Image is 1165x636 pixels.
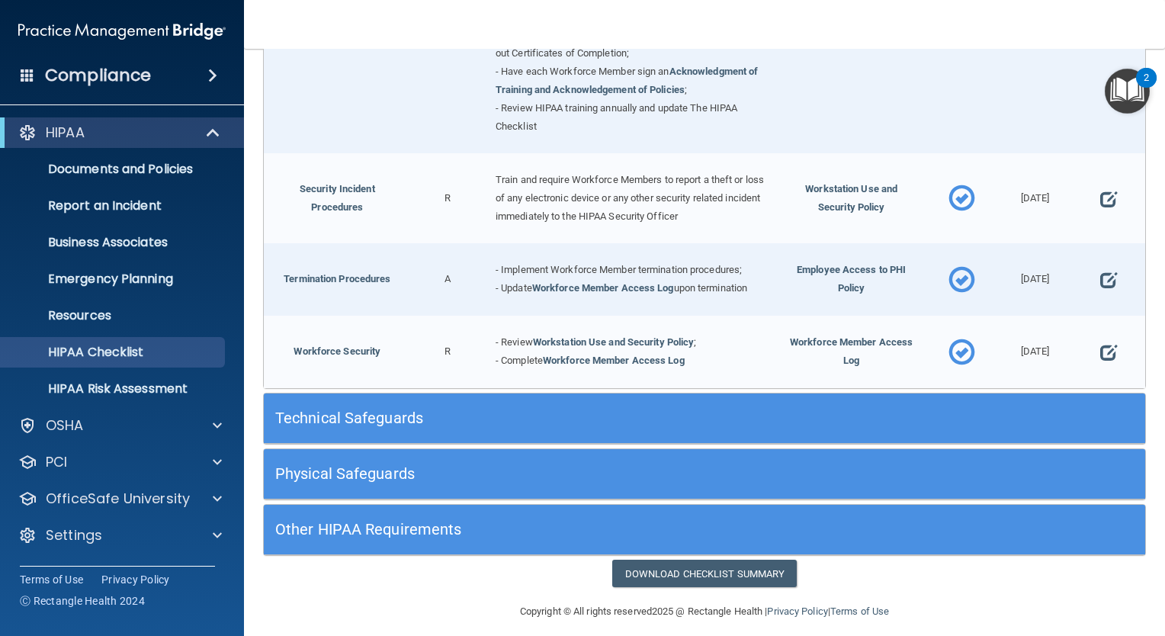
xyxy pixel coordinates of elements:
[46,490,190,508] p: OfficeSafe University
[496,102,737,132] span: - Review HIPAA training annually and update The HIPAA Checklist
[411,153,484,243] div: R
[284,273,390,284] a: Termination Procedures
[1144,78,1149,98] div: 2
[496,66,758,95] a: Acknowledgment of Training and Acknowledgement of Policies
[805,183,897,213] span: Workstation Use and Security Policy
[790,336,913,366] span: Workforce Member Access Log
[694,336,696,348] span: ;
[46,453,67,471] p: PCI
[18,526,222,544] a: Settings
[411,316,484,388] div: R
[685,84,687,95] span: ;
[18,124,221,142] a: HIPAA
[10,162,218,177] p: Documents and Policies
[10,235,218,250] p: Business Associates
[998,153,1071,243] div: [DATE]
[496,174,764,222] span: Train and require Workforce Members to report a theft or loss of any electronic device or any oth...
[294,345,380,357] a: Workforce Security
[797,264,906,294] span: Employee Access to PHI Policy
[674,282,748,294] span: upon termination
[1105,69,1150,114] button: Open Resource Center, 2 new notifications
[10,308,218,323] p: Resources
[18,490,222,508] a: OfficeSafe University
[830,605,889,617] a: Terms of Use
[767,605,827,617] a: Privacy Policy
[543,355,685,366] a: Workforce Member Access Log
[46,124,85,142] p: HIPAA
[496,355,543,366] span: - Complete
[532,282,674,294] a: Workforce Member Access Log
[45,65,151,86] h4: Compliance
[496,282,532,294] span: - Update
[18,416,222,435] a: OSHA
[10,198,218,214] p: Report an Incident
[46,416,84,435] p: OSHA
[101,572,170,587] a: Privacy Policy
[20,593,145,609] span: Ⓒ Rectangle Health 2024
[10,345,218,360] p: HIPAA Checklist
[275,521,913,538] h5: Other HIPAA Requirements
[612,560,798,588] a: Download Checklist Summary
[496,264,742,275] span: - Implement Workforce Member termination procedures;
[275,465,913,482] h5: Physical Safeguards
[426,587,983,636] div: Copyright © All rights reserved 2025 @ Rectangle Health | |
[998,243,1071,316] div: [DATE]
[533,336,695,348] a: Workstation Use and Security Policy
[496,66,669,77] span: - Have each Workforce Member sign an
[18,453,222,471] a: PCI
[496,336,533,348] span: - Review
[46,526,102,544] p: Settings
[496,29,763,59] span: and print out Certificates of Completion;
[411,243,484,316] div: A
[998,316,1071,388] div: [DATE]
[18,16,226,47] img: PMB logo
[902,528,1147,589] iframe: Drift Widget Chat Controller
[10,381,218,397] p: HIPAA Risk Assessment
[10,271,218,287] p: Emergency Planning
[300,183,375,213] a: Security Incident Procedures
[20,572,83,587] a: Terms of Use
[275,410,913,426] h5: Technical Safeguards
